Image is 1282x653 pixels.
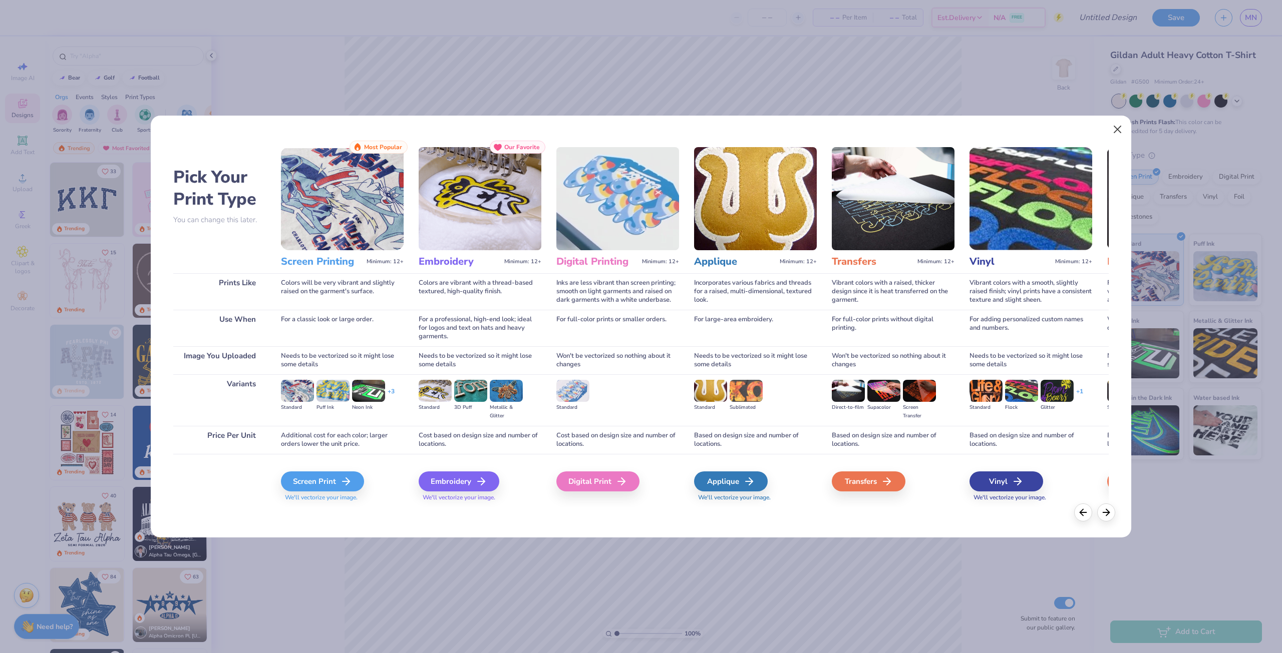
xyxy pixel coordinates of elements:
div: Direct-to-film [832,403,865,412]
div: For a classic look or large order. [281,310,404,346]
div: Image You Uploaded [173,346,266,374]
div: Prints Like [173,273,266,310]
span: We'll vectorize your image. [281,493,404,502]
div: Screen Print [281,471,364,491]
div: Needs to be vectorized so it might lose some details [970,346,1092,374]
img: Neon Ink [352,380,385,402]
span: Our Favorite [504,144,540,151]
img: Screen Printing [281,147,404,250]
div: Colors are vibrant with a thread-based textured, high-quality finish. [419,273,541,310]
img: Direct-to-film [832,380,865,402]
div: Incorporates various fabrics and threads for a raised, multi-dimensional, textured look. [694,273,817,310]
h3: Transfers [832,255,913,268]
h2: Pick Your Print Type [173,166,266,210]
div: Standard [694,403,727,412]
span: Minimum: 12+ [917,258,954,265]
div: Based on design size and number of locations. [694,426,817,454]
div: Based on design size and number of locations. [970,426,1092,454]
div: Foil prints have a shiny, metallic finish with a smooth, slightly raised surface for a luxurious ... [1107,273,1230,310]
div: Standard [419,403,452,412]
img: Foil [1107,147,1230,250]
div: Inks are less vibrant than screen printing; smooth on light garments and raised on dark garments ... [556,273,679,310]
div: Applique [694,471,768,491]
span: Minimum: 12+ [1055,258,1092,265]
div: Screen Transfer [903,403,936,420]
span: Minimum: 12+ [780,258,817,265]
img: Embroidery [419,147,541,250]
img: Supacolor [867,380,900,402]
img: Metallic & Glitter [490,380,523,402]
div: Foil [1107,471,1181,491]
div: For a professional, high-end look; ideal for logos and text on hats and heavy garments. [419,310,541,346]
div: Vibrant colors with a smooth, slightly raised finish; vinyl prints have a consistent texture and ... [970,273,1092,310]
div: + 3 [388,387,395,404]
h3: Applique [694,255,776,268]
div: When you want to add a shine to the design that stands out on the garment. [1107,310,1230,346]
div: Embroidery [419,471,499,491]
h3: Digital Printing [556,255,638,268]
img: Standard [970,380,1003,402]
div: Vibrant colors with a raised, thicker design since it is heat transferred on the garment. [832,273,954,310]
span: We'll vectorize your image. [1107,493,1230,502]
div: Won't be vectorized so nothing about it changes [556,346,679,374]
div: Neon Ink [352,403,385,412]
div: Price Per Unit [173,426,266,454]
img: Flock [1005,380,1038,402]
div: Metallic & Glitter [490,403,523,420]
div: Won't be vectorized so nothing about it changes [832,346,954,374]
div: Sublimated [730,403,763,412]
div: Needs to be vectorized so it might lose some details [694,346,817,374]
img: Puff Ink [316,380,350,402]
div: Glitter [1041,403,1074,412]
div: Vinyl [970,471,1043,491]
div: For adding personalized custom names and numbers. [970,310,1092,346]
div: Cost based on design size and number of locations. [556,426,679,454]
div: Needs to be vectorized so it might lose some details [419,346,541,374]
div: Variants [173,374,266,426]
p: You can change this later. [173,216,266,224]
img: Standard [556,380,589,402]
div: Cost based on design size and number of locations. [419,426,541,454]
span: Minimum: 12+ [642,258,679,265]
div: Based on design size and number of locations. [832,426,954,454]
img: Standard [281,380,314,402]
img: 3D Puff [454,380,487,402]
div: Digital Print [556,471,639,491]
div: For large-area embroidery. [694,310,817,346]
span: Most Popular [364,144,402,151]
div: Additional cost for each color; larger orders lower the unit price. [281,426,404,454]
img: Applique [694,147,817,250]
img: Sublimated [730,380,763,402]
div: Standard [556,403,589,412]
div: Standard [970,403,1003,412]
div: Transfers [832,471,905,491]
div: Needs to be vectorized so it might lose some details [1107,346,1230,374]
div: Colors will be very vibrant and slightly raised on the garment's surface. [281,273,404,310]
span: We'll vectorize your image. [970,493,1092,502]
button: Close [1108,120,1127,139]
h3: Foil [1107,255,1189,268]
div: Supacolor [867,403,900,412]
div: Standard [281,403,314,412]
div: 3D Puff [454,403,487,412]
div: For full-color prints without digital printing. [832,310,954,346]
img: Screen Transfer [903,380,936,402]
div: Needs to be vectorized so it might lose some details [281,346,404,374]
img: Glitter [1041,380,1074,402]
img: Standard [419,380,452,402]
h3: Embroidery [419,255,500,268]
span: We'll vectorize your image. [694,493,817,502]
img: Transfers [832,147,954,250]
div: Puff Ink [316,403,350,412]
div: Based on design size and number of locations. [1107,426,1230,454]
h3: Vinyl [970,255,1051,268]
img: Vinyl [970,147,1092,250]
h3: Screen Printing [281,255,363,268]
div: + 1 [1076,387,1083,404]
div: Use When [173,310,266,346]
div: Standard [1107,403,1140,412]
span: Minimum: 12+ [504,258,541,265]
img: Standard [694,380,727,402]
img: Digital Printing [556,147,679,250]
div: For full-color prints or smaller orders. [556,310,679,346]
